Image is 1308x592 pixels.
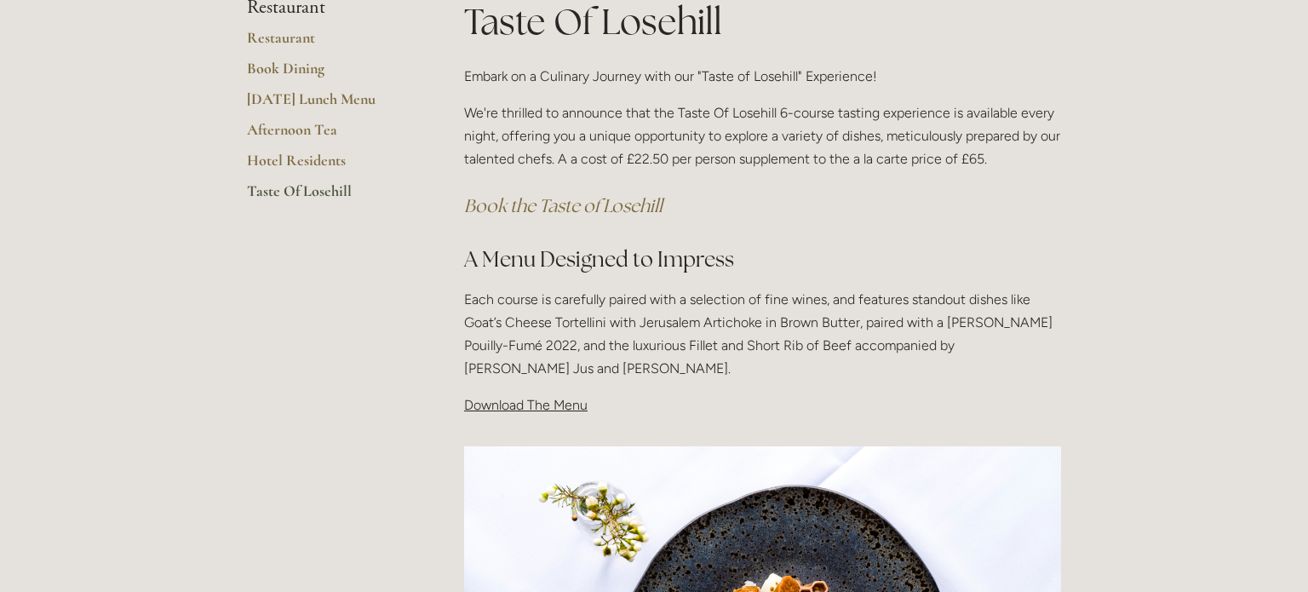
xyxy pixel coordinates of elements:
a: Book the Taste of Losehill [464,194,663,217]
p: Embark on a Culinary Journey with our "Taste of Losehill" Experience! [464,65,1061,88]
span: Download The Menu [464,397,588,413]
h2: A Menu Designed to Impress [464,244,1061,274]
p: We're thrilled to announce that the Taste Of Losehill 6-course tasting experience is available ev... [464,101,1061,171]
a: Restaurant [247,28,410,59]
a: Book Dining [247,59,410,89]
a: Taste Of Losehill [247,181,410,212]
a: [DATE] Lunch Menu [247,89,410,120]
a: Afternoon Tea [247,120,410,151]
a: Hotel Residents [247,151,410,181]
p: Each course is carefully paired with a selection of fine wines, and features standout dishes like... [464,288,1061,381]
